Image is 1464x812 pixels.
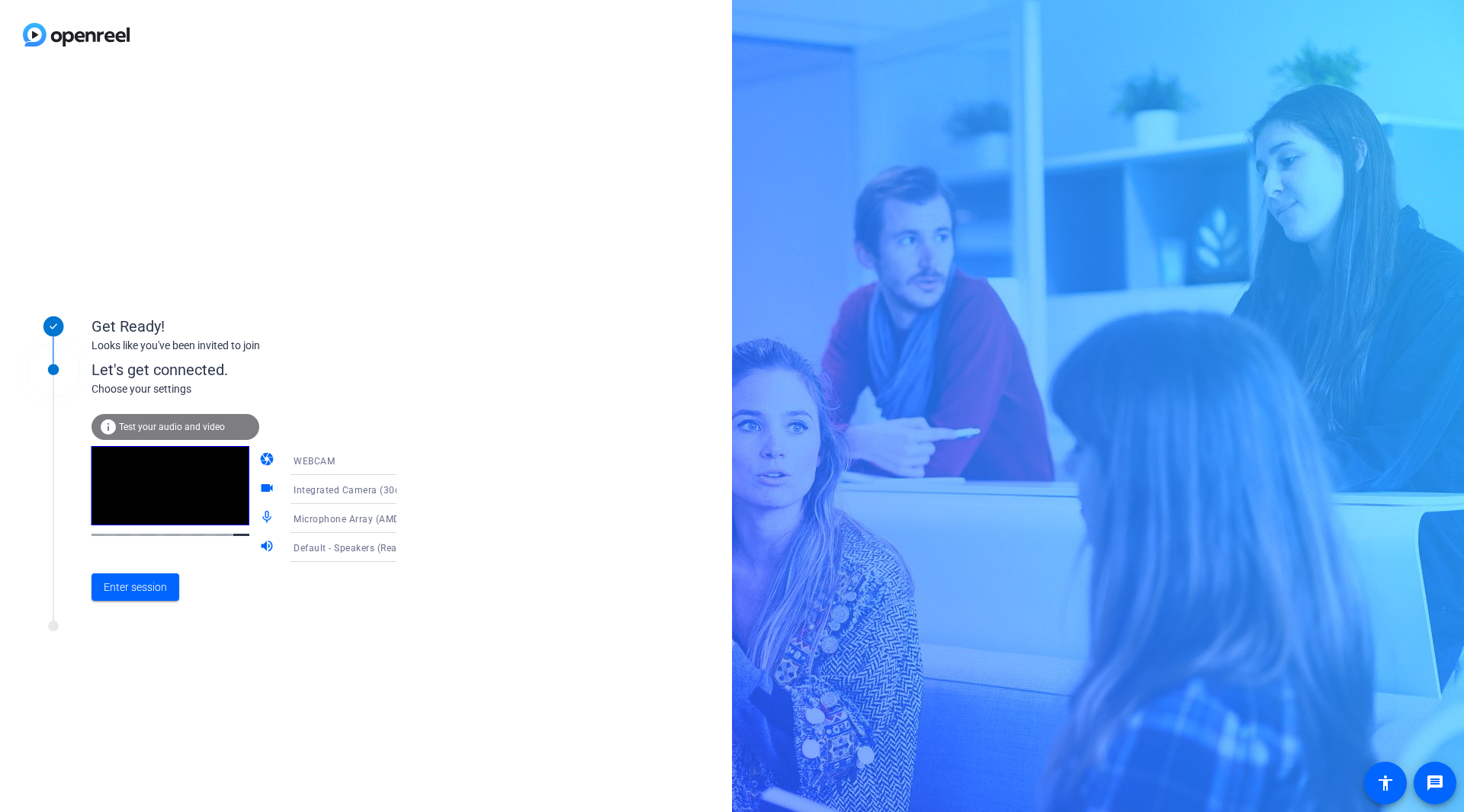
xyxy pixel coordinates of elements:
[119,422,225,432] span: Test your audio and video
[91,338,396,354] div: Looks like you've been invited to join
[294,483,435,496] span: Integrated Camera (30c9:0050)
[91,358,428,381] div: Let's get connected.
[99,418,117,436] mat-icon: info
[259,480,278,499] mat-icon: videocam
[91,315,396,338] div: Get Ready!
[91,381,428,397] div: Choose your settings
[104,579,167,595] span: Enter session
[259,538,278,557] mat-icon: volume_up
[1426,774,1444,792] mat-icon: message
[294,456,335,467] span: WEBCAM
[259,509,278,528] mat-icon: mic_none
[294,541,458,554] span: Default - Speakers (Realtek(R) Audio)
[1376,774,1395,792] mat-icon: accessibility
[259,451,278,470] mat-icon: camera
[294,512,464,525] span: Microphone Array (AMD Audio Device)
[91,573,179,601] button: Enter session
